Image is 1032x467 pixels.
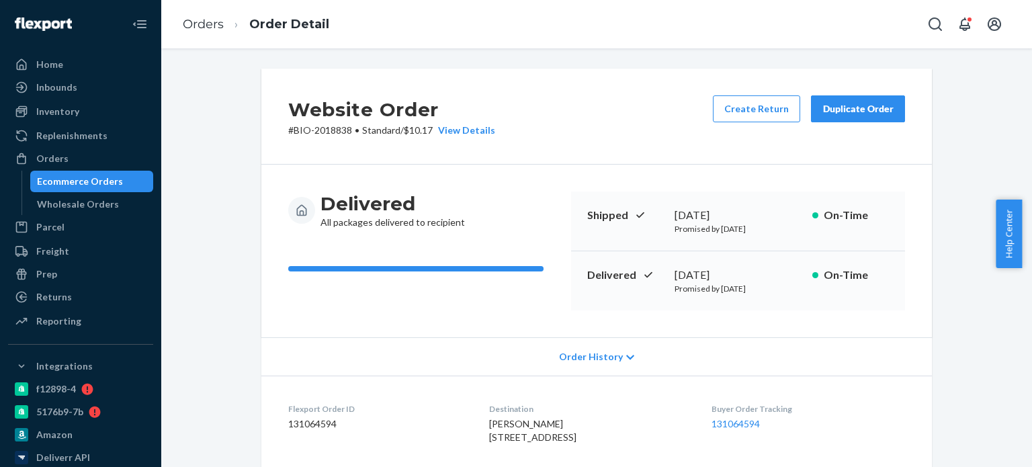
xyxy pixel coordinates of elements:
[922,11,949,38] button: Open Search Box
[675,208,802,223] div: [DATE]
[675,267,802,283] div: [DATE]
[981,11,1008,38] button: Open account menu
[713,95,800,122] button: Create Return
[824,208,889,223] p: On-Time
[36,152,69,165] div: Orders
[288,95,495,124] h2: Website Order
[15,17,72,31] img: Flexport logo
[8,54,153,75] a: Home
[36,220,64,234] div: Parcel
[288,403,468,415] dt: Flexport Order ID
[8,378,153,400] a: f12898-4
[320,192,465,216] h3: Delivered
[559,350,623,364] span: Order History
[433,124,495,137] button: View Details
[8,216,153,238] a: Parcel
[36,451,90,464] div: Deliverr API
[36,58,63,71] div: Home
[8,241,153,262] a: Freight
[8,263,153,285] a: Prep
[37,198,119,211] div: Wholesale Orders
[8,125,153,146] a: Replenishments
[587,267,664,283] p: Delivered
[36,245,69,258] div: Freight
[712,403,905,415] dt: Buyer Order Tracking
[36,105,79,118] div: Inventory
[996,200,1022,268] button: Help Center
[8,310,153,332] a: Reporting
[489,418,576,443] span: [PERSON_NAME] [STREET_ADDRESS]
[675,283,802,294] p: Promised by [DATE]
[489,403,689,415] dt: Destination
[8,101,153,122] a: Inventory
[36,405,83,419] div: 5176b9-7b
[8,286,153,308] a: Returns
[712,418,760,429] a: 131064594
[36,382,76,396] div: f12898-4
[824,267,889,283] p: On-Time
[947,427,1019,460] iframe: Opens a widget where you can chat to one of our agents
[587,208,664,223] p: Shipped
[8,148,153,169] a: Orders
[288,417,468,431] dd: 131064594
[8,77,153,98] a: Inbounds
[36,81,77,94] div: Inbounds
[30,171,154,192] a: Ecommerce Orders
[288,124,495,137] p: # BIO-2018838 / $10.17
[8,401,153,423] a: 5176b9-7b
[36,267,57,281] div: Prep
[36,359,93,373] div: Integrations
[36,428,73,441] div: Amazon
[8,424,153,445] a: Amazon
[362,124,400,136] span: Standard
[8,355,153,377] button: Integrations
[675,223,802,235] p: Promised by [DATE]
[30,194,154,215] a: Wholesale Orders
[951,11,978,38] button: Open notifications
[822,102,894,116] div: Duplicate Order
[811,95,905,122] button: Duplicate Order
[37,175,123,188] div: Ecommerce Orders
[355,124,359,136] span: •
[320,192,465,229] div: All packages delivered to recipient
[183,17,224,32] a: Orders
[172,5,340,44] ol: breadcrumbs
[249,17,329,32] a: Order Detail
[36,290,72,304] div: Returns
[126,11,153,38] button: Close Navigation
[36,129,107,142] div: Replenishments
[36,314,81,328] div: Reporting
